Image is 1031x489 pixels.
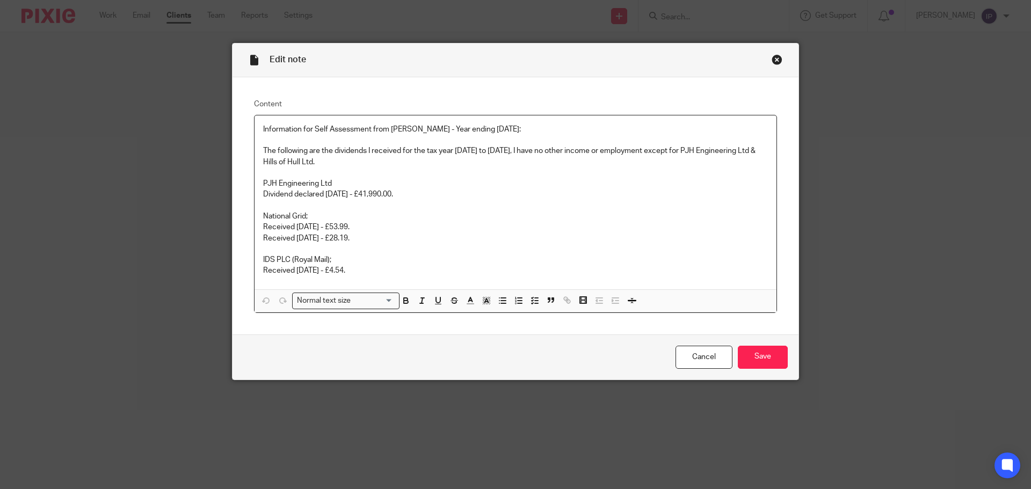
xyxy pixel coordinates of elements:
[270,55,306,64] span: Edit note
[263,265,768,276] p: Received [DATE] - £4.54.
[263,254,768,265] p: IDS PLC (Royal Mail);
[263,145,768,167] p: The following are the dividends I received for the tax year [DATE] to [DATE], I have no other inc...
[772,54,782,65] div: Close this dialog window
[738,346,788,369] input: Save
[263,124,768,135] p: Information for Self Assessment from [PERSON_NAME] - Year ending [DATE]:
[254,99,777,110] label: Content
[676,346,732,369] a: Cancel
[354,295,393,306] input: Search for option
[263,233,768,244] p: Received [DATE] - £28.19.
[292,293,400,309] div: Search for option
[263,189,768,200] p: Dividend declared [DATE] - £41,990.00.
[263,211,768,222] p: National Grid;
[263,178,768,189] p: PJH Engineering Ltd
[295,295,353,306] span: Normal text size
[263,222,768,232] p: Received [DATE] - £53.99.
